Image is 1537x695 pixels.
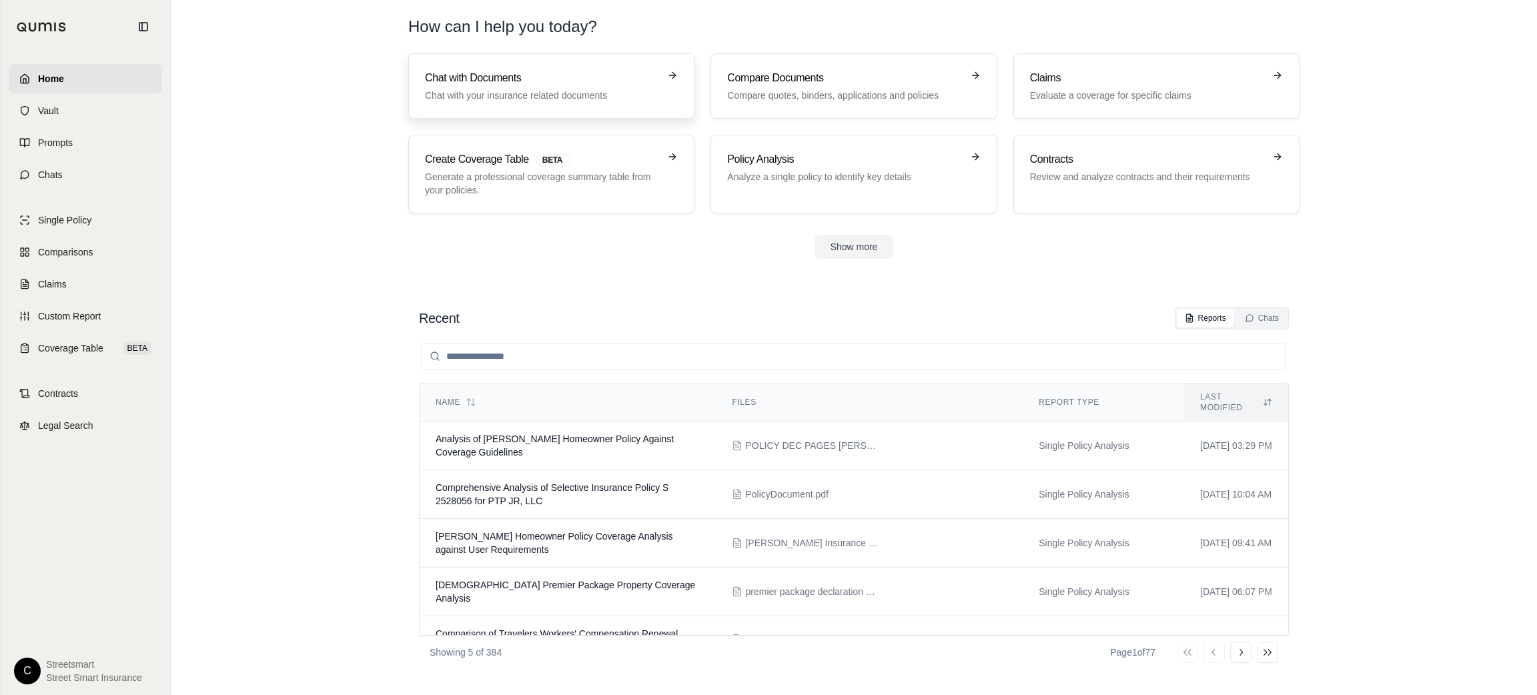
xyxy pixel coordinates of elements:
h1: How can I help you today? [408,16,1300,37]
p: Analyze a single policy to identify key details [727,170,961,183]
span: Home [38,72,64,85]
a: Contracts [9,379,162,408]
span: Patrizia Gelardi Homeowner Policy Coverage Analysis against User Requirements [436,531,673,555]
td: Single Policy Analysis [1023,568,1184,616]
p: Compare quotes, binders, applications and policies [727,89,961,102]
td: Single Policy Analysis [1023,470,1184,519]
a: Home [9,64,162,93]
span: Analysis of Nancy Franklin's Homeowner Policy Against Coverage Guidelines [436,434,674,458]
p: Showing 5 of 384 [430,646,502,659]
div: Name [436,397,700,408]
span: Prompts [38,136,73,149]
h2: Recent [419,309,459,327]
span: BETA [123,341,151,355]
a: Chats [9,160,162,189]
a: Policy AnalysisAnalyze a single policy to identify key details [710,135,997,213]
p: Review and analyze contracts and their requirements [1030,170,1264,183]
p: Chat with your insurance related documents [425,89,659,102]
th: Files [716,384,1023,422]
td: Policies Compare [1023,616,1184,678]
a: Vault [9,96,162,125]
td: Single Policy Analysis [1023,422,1184,470]
h3: Compare Documents [727,70,961,86]
span: Custom Report [38,309,101,323]
a: ContractsReview and analyze contracts and their requirements [1013,135,1300,213]
a: Claims [9,269,162,299]
span: Contracts [38,387,78,400]
div: Chats [1245,313,1279,323]
td: [DATE] 03:29 PM [1184,422,1288,470]
td: [DATE] 10:04 AM [1184,470,1288,519]
a: Custom Report [9,301,162,331]
a: Create Coverage TableBETAGenerate a professional coverage summary table from your policies. [408,135,694,213]
h3: Create Coverage Table [425,151,659,167]
p: Evaluate a coverage for specific claims [1030,89,1264,102]
th: Report Type [1023,384,1184,422]
span: Comparisons [38,245,93,259]
h3: Claims [1030,70,1264,86]
td: [DATE] 09:41 AM [1184,519,1288,568]
div: Last modified [1200,392,1272,413]
a: Prompts [9,128,162,157]
a: Single Policy [9,205,162,235]
span: PolicyDocument.pdf [745,488,829,501]
h3: Chat with Documents [425,70,659,86]
span: Claims [38,277,67,291]
span: POLICY DEC PAGES Nancy Franklin.pdf [745,439,879,452]
a: Compare DocumentsCompare quotes, binders, applications and policies [710,53,997,119]
a: Coverage TableBETA [9,333,162,363]
div: Reports [1185,313,1226,323]
span: Vault [38,104,59,117]
a: Legal Search [9,411,162,440]
span: Chats [38,168,63,181]
span: premier package declaration pages.pdf [745,585,879,598]
h3: Contracts [1030,151,1264,167]
a: Comparisons [9,237,162,267]
span: Comparison of Travelers Workers' Compensation Renewal Quotes for Custom Renovations & Repair LLC ... [436,628,698,666]
span: BETA [534,153,570,167]
span: Coverage Table [38,341,103,355]
img: Qumis Logo [17,22,67,32]
a: ClaimsEvaluate a coverage for specific claims [1013,53,1300,119]
span: Legal Search [38,419,93,432]
td: [DATE] 03:42 PM [1184,616,1288,678]
button: Show more [815,235,894,259]
div: C [14,658,41,684]
button: Collapse sidebar [133,16,154,37]
span: Single Policy [38,213,91,227]
button: Reports [1177,309,1234,327]
span: Victor Insurance Dec Page - Giacomo.pdf [745,536,879,550]
p: Generate a professional coverage summary table from your policies. [425,170,659,197]
button: Chats [1237,309,1287,327]
span: Street Smart Insurance [46,671,142,684]
span: Comprehensive Analysis of Selective Insurance Policy S 2528056 for PTP JR, LLC [436,482,668,506]
td: Single Policy Analysis [1023,519,1184,568]
a: Chat with DocumentsChat with your insurance related documents [408,53,694,119]
span: Second Reformed Church Premier Package Property Coverage Analysis [436,580,695,604]
div: Page 1 of 77 [1110,646,1155,659]
span: Travelers+-+WC+Renewal+2024-2025.pdf [745,632,879,646]
td: [DATE] 06:07 PM [1184,568,1288,616]
span: Streetsmart [46,658,142,671]
h3: Policy Analysis [727,151,961,167]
